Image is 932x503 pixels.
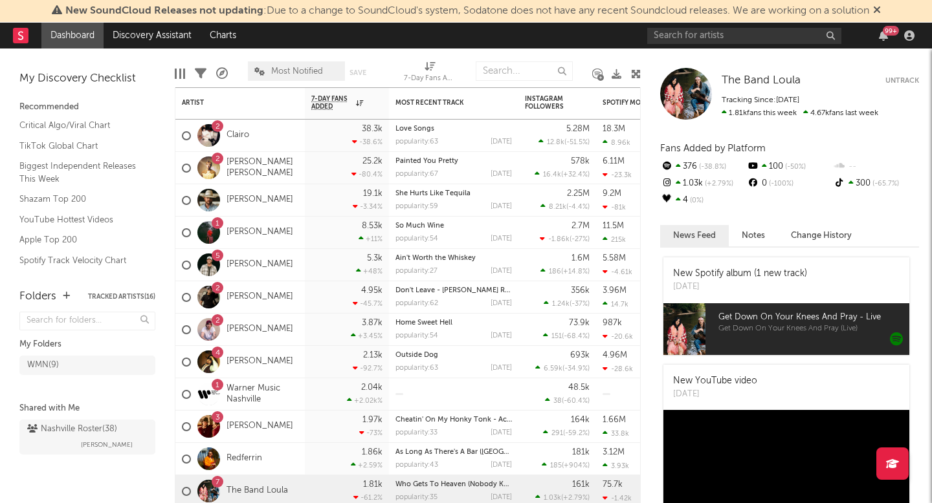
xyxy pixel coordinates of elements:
div: -3.34 % [353,202,383,211]
div: [DATE] [673,281,807,294]
a: As Long As There's A Bar ([GEOGRAPHIC_DATA]) [395,449,557,456]
div: [DATE] [673,388,757,401]
a: The Band Loula [722,74,801,87]
a: Outside Dog [395,352,438,359]
div: Love Songs [395,125,512,133]
div: 3.12M [603,448,625,456]
div: My Folders [19,337,155,352]
div: 1.81k [363,480,383,489]
span: Fans Added by Platform [660,144,766,153]
div: 14.7k [603,300,628,308]
a: Cheatin' On My Honky Tonk - Acoustic [395,416,527,423]
div: 99 + [883,26,899,36]
div: ( ) [545,396,590,405]
div: 18.3M [603,125,625,133]
span: 7-Day Fans Added [311,95,353,111]
a: Painted You Pretty [395,158,458,165]
div: 1.86k [362,448,383,456]
span: +904 % [564,462,588,469]
div: 25.2k [362,157,383,166]
a: WMN(9) [19,356,155,375]
div: [DATE] [491,462,512,469]
div: ( ) [535,364,590,372]
div: 215k [603,235,626,244]
button: Notes [729,225,778,246]
span: -59.2 % [565,430,588,437]
a: [PERSON_NAME] [227,421,293,432]
a: Spotify Track Velocity Chart [19,253,142,268]
div: 2.04k [361,383,383,392]
a: Charts [201,23,245,48]
span: -50 % [783,164,806,171]
div: Ain't Worth the Whiskey [395,255,512,262]
span: The Band Loula [722,75,801,86]
a: Nashville Roster(38)[PERSON_NAME] [19,420,155,455]
div: Home Sweet Hell [395,319,512,326]
div: [DATE] [491,494,512,501]
div: -- [833,158,919,175]
span: -38.8 % [697,164,726,171]
span: +14.8 % [563,268,588,275]
div: So Much Wine [395,222,512,230]
div: 376 [660,158,746,175]
a: Discovery Assistant [104,23,201,48]
a: [PERSON_NAME] [227,195,293,206]
span: : Due to a change to SoundCloud's system, Sodatone does not have any recent Soundcloud releases. ... [65,6,869,16]
div: Edit Columns [175,55,185,92]
span: Most Notified [271,67,323,76]
a: Warner Music Nashville [227,383,298,405]
button: Tracked Artists(16) [88,294,155,300]
a: Who Gets To Heaven (Nobody Knows) [395,481,524,488]
div: 164k [571,416,590,424]
div: -4.61k [603,268,632,276]
span: 151 [551,333,562,340]
div: [DATE] [491,138,512,145]
span: Get Down On Your Knees And Pray (Live) [718,325,909,333]
div: [DATE] [491,171,512,178]
span: -51.5 % [566,139,588,146]
a: YouTube Hottest Videos [19,213,142,227]
div: 2.7M [571,222,590,230]
span: 4.67k fans last week [722,109,878,117]
div: popularity: 67 [395,171,438,178]
div: ( ) [540,202,590,211]
div: popularity: 35 [395,494,438,501]
div: -28.6k [603,365,633,373]
div: 578k [571,157,590,166]
div: 1.03k [660,175,746,192]
div: Instagram Followers [525,95,570,111]
div: -81k [603,203,626,211]
div: Folders [19,289,56,305]
div: 2.25M [567,189,590,198]
span: Get Down On Your Knees And Pray - Live [718,310,909,325]
span: -65.7 % [871,180,899,187]
div: popularity: 63 [395,365,438,372]
div: A&R Pipeline [216,55,228,92]
div: Most Recent Track [395,99,493,107]
div: ( ) [540,267,590,275]
div: popularity: 54 [395,235,438,242]
span: 291 [551,430,563,437]
div: +48 % [356,267,383,275]
input: Search for folders... [19,312,155,330]
button: Untrack [885,74,919,87]
a: Shazam Top 200 [19,192,142,206]
a: [PERSON_NAME] [227,227,293,238]
div: 0 [746,175,832,192]
div: ( ) [535,170,590,178]
div: +11 % [359,235,383,243]
div: 1.66M [603,416,626,424]
div: ( ) [540,235,590,243]
div: She Hurts Like Tequila [395,190,512,197]
div: -38.6 % [352,138,383,146]
div: 300 [833,175,919,192]
div: Outside Dog [395,352,512,359]
span: 8.21k [549,204,566,211]
a: So Much Wine [395,222,444,230]
span: -100 % [767,180,793,187]
div: Painted You Pretty [395,158,512,165]
div: 11.5M [603,222,624,230]
div: -20.6k [603,332,633,341]
a: Don't Leave - [PERSON_NAME] Remix [395,287,521,294]
div: [DATE] [491,268,512,275]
